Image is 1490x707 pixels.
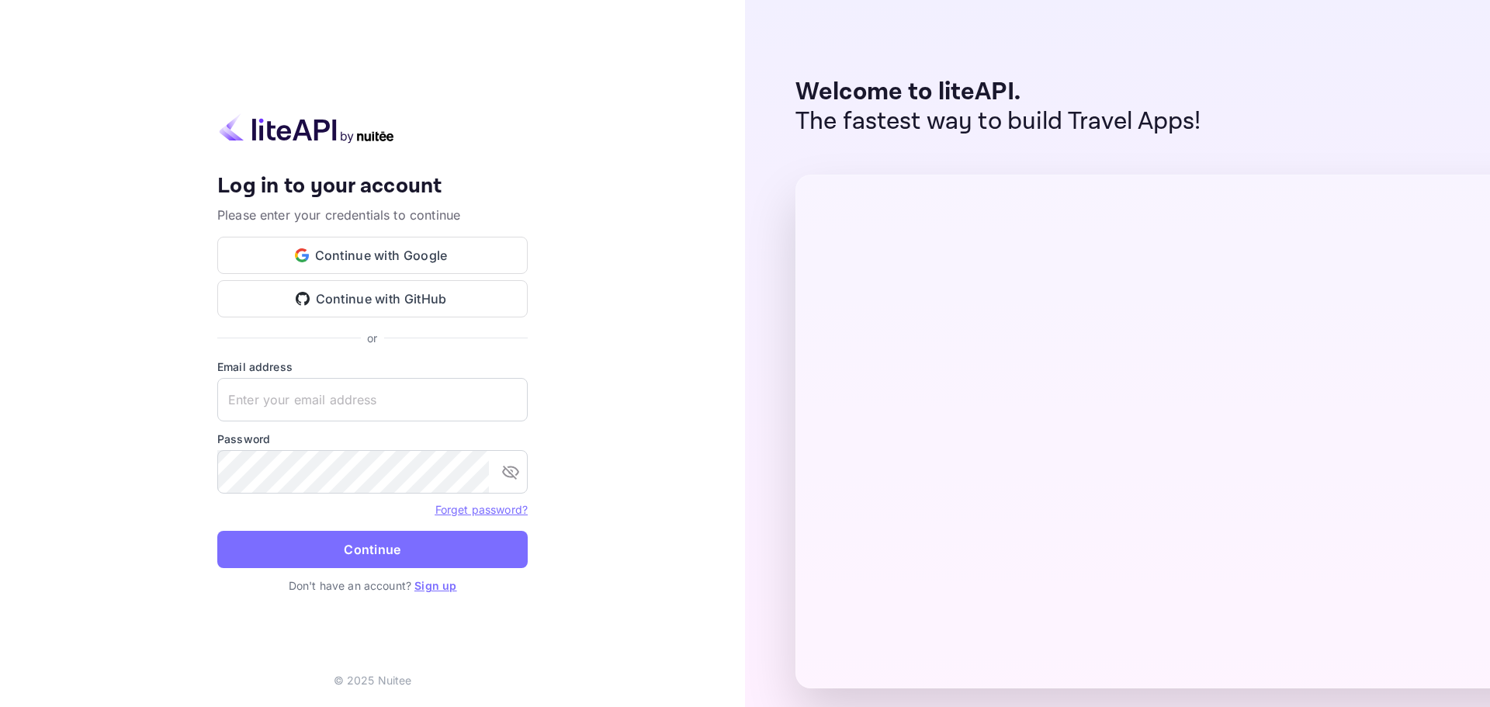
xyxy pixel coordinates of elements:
button: Continue with GitHub [217,280,528,317]
img: liteapi [217,113,396,144]
label: Email address [217,359,528,375]
p: or [367,330,377,346]
button: toggle password visibility [495,456,526,487]
a: Sign up [414,579,456,592]
a: Forget password? [435,503,528,516]
input: Enter your email address [217,378,528,421]
a: Forget password? [435,501,528,517]
p: Welcome to liteAPI. [795,78,1201,107]
h4: Log in to your account [217,173,528,200]
p: Don't have an account? [217,577,528,594]
label: Password [217,431,528,447]
p: © 2025 Nuitee [334,672,412,688]
button: Continue [217,531,528,568]
button: Continue with Google [217,237,528,274]
p: The fastest way to build Travel Apps! [795,107,1201,137]
p: Please enter your credentials to continue [217,206,528,224]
